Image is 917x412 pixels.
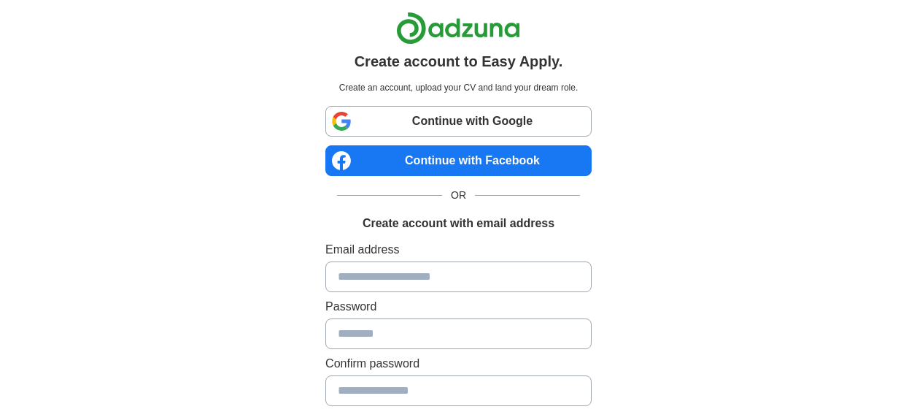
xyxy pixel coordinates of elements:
[325,241,592,259] label: Email address
[328,81,589,94] p: Create an account, upload your CV and land your dream role.
[355,50,563,72] h1: Create account to Easy Apply.
[325,298,592,316] label: Password
[325,106,592,137] a: Continue with Google
[325,145,592,176] a: Continue with Facebook
[325,355,592,373] label: Confirm password
[363,215,554,232] h1: Create account with email address
[396,12,520,45] img: Adzuna logo
[442,188,475,203] span: OR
